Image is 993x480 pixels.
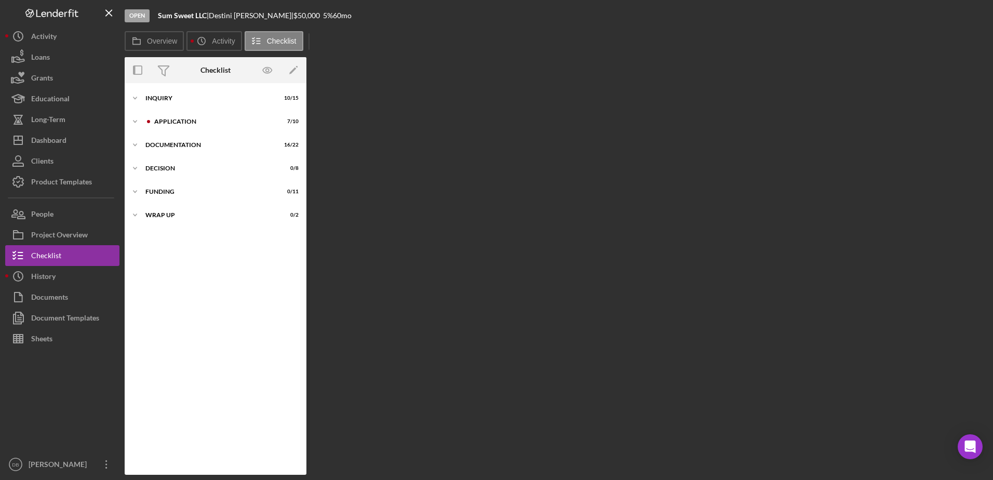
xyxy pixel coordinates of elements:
[158,11,209,20] div: |
[280,118,299,125] div: 7 / 10
[31,109,65,132] div: Long-Term
[31,151,53,174] div: Clients
[31,88,70,112] div: Educational
[145,189,273,195] div: Funding
[5,151,119,171] button: Clients
[5,130,119,151] button: Dashboard
[5,88,119,109] button: Educational
[31,171,92,195] div: Product Templates
[125,9,150,22] div: Open
[158,11,207,20] b: Sum Sweet LLC
[31,245,61,269] div: Checklist
[5,26,119,47] button: Activity
[200,66,231,74] div: Checklist
[31,130,66,153] div: Dashboard
[31,204,53,227] div: People
[5,454,119,475] button: DB[PERSON_NAME]
[245,31,303,51] button: Checklist
[31,287,68,310] div: Documents
[5,109,119,130] button: Long-Term
[212,37,235,45] label: Activity
[267,37,297,45] label: Checklist
[5,266,119,287] button: History
[280,212,299,218] div: 0 / 2
[31,68,53,91] div: Grants
[5,245,119,266] button: Checklist
[5,68,119,88] button: Grants
[26,454,93,477] div: [PERSON_NAME]
[5,171,119,192] button: Product Templates
[280,165,299,171] div: 0 / 8
[145,142,273,148] div: Documentation
[31,328,52,352] div: Sheets
[31,266,56,289] div: History
[154,118,273,125] div: Application
[280,189,299,195] div: 0 / 11
[280,95,299,101] div: 10 / 15
[5,328,119,349] button: Sheets
[186,31,241,51] button: Activity
[5,287,119,308] button: Documents
[5,47,119,68] button: Loans
[145,212,273,218] div: Wrap up
[12,462,19,468] text: DB
[147,37,177,45] label: Overview
[5,308,119,328] button: Document Templates
[5,224,119,245] button: Project Overview
[323,11,333,20] div: 5 %
[5,204,119,224] button: People
[31,224,88,248] div: Project Overview
[145,95,273,101] div: Inquiry
[125,31,184,51] button: Overview
[293,11,320,20] span: $50,000
[31,308,99,331] div: Document Templates
[333,11,352,20] div: 60 mo
[209,11,293,20] div: Destini [PERSON_NAME] |
[31,26,57,49] div: Activity
[31,47,50,70] div: Loans
[145,165,273,171] div: Decision
[958,434,983,459] div: Open Intercom Messenger
[280,142,299,148] div: 16 / 22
